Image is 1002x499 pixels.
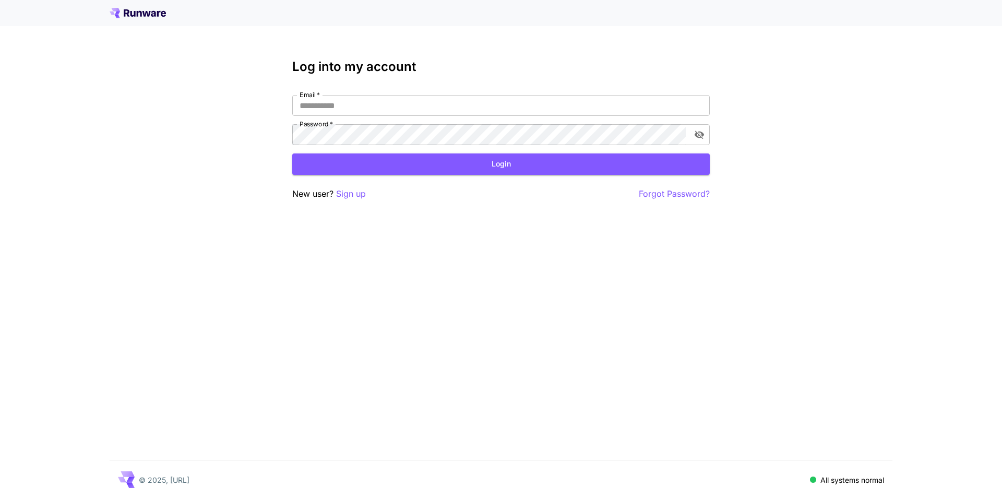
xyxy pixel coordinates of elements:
p: New user? [292,187,366,200]
button: Login [292,153,710,175]
button: Sign up [336,187,366,200]
button: toggle password visibility [690,125,709,144]
p: All systems normal [820,474,884,485]
h3: Log into my account [292,60,710,74]
button: Forgot Password? [639,187,710,200]
p: © 2025, [URL] [139,474,189,485]
label: Password [300,120,333,128]
label: Email [300,90,320,99]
